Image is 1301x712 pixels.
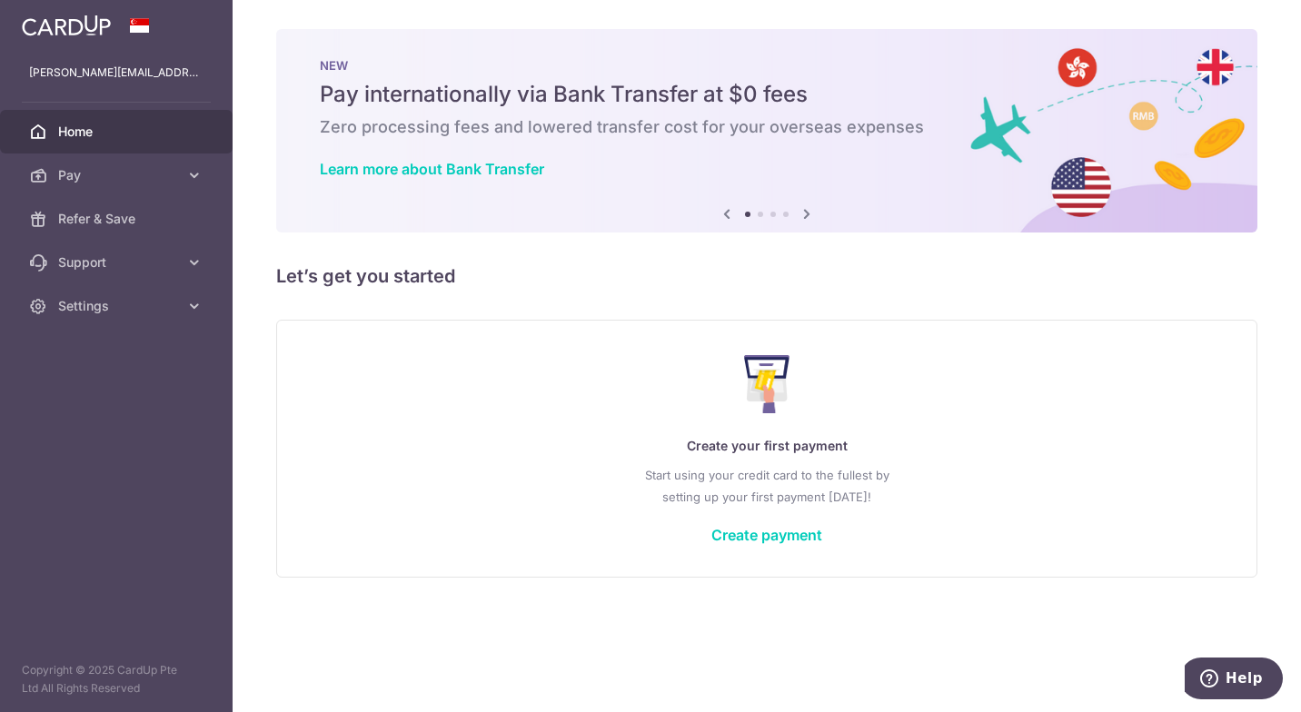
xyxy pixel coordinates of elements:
h6: Zero processing fees and lowered transfer cost for your overseas expenses [320,116,1214,138]
a: Create payment [711,526,822,544]
h5: Pay internationally via Bank Transfer at $0 fees [320,80,1214,109]
p: [PERSON_NAME][EMAIL_ADDRESS][DOMAIN_NAME] [29,64,204,82]
span: Settings [58,297,178,315]
a: Learn more about Bank Transfer [320,160,544,178]
img: Make Payment [744,355,790,413]
span: Pay [58,166,178,184]
img: CardUp [22,15,111,36]
span: Home [58,123,178,141]
img: Bank transfer banner [276,29,1257,232]
h5: Let’s get you started [276,262,1257,291]
p: Start using your credit card to the fullest by setting up your first payment [DATE]! [313,464,1220,508]
iframe: Opens a widget where you can find more information [1185,658,1283,703]
p: Create your first payment [313,435,1220,457]
span: Refer & Save [58,210,178,228]
span: Support [58,253,178,272]
p: NEW [320,58,1214,73]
